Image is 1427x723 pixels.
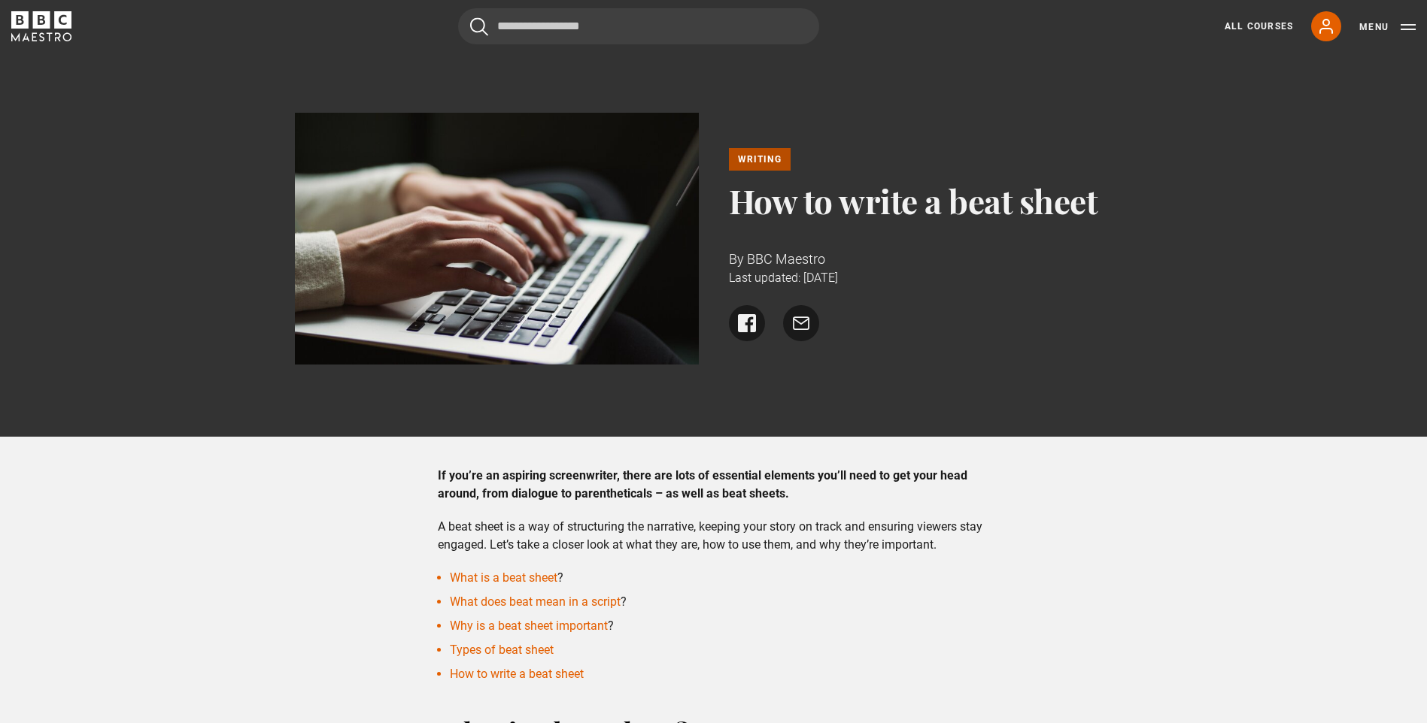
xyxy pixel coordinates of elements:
[1225,20,1293,33] a: All Courses
[438,518,989,554] p: A beat sheet is a way of structuring the narrative, keeping your story on track and ensuring view...
[729,271,838,285] time: Last updated: [DATE]
[458,8,819,44] input: Search
[450,594,621,609] a: What does beat mean in a script
[470,17,488,36] button: Submit the search query
[450,619,608,633] a: Why is a beat sheet important
[295,113,699,365] img: A person types
[438,468,967,501] strong: If you’re an aspiring screenwriter, there are lots of essential elements you’ll need to get your ...
[729,148,791,171] a: Writing
[450,667,584,681] a: How to write a beat sheet
[450,569,989,587] li: ?
[747,251,825,267] span: BBC Maestro
[450,617,989,635] li: ?
[729,183,1133,219] h1: How to write a beat sheet
[450,593,989,611] li: ?
[450,643,554,657] a: Types of beat sheet
[1359,20,1416,35] button: Toggle navigation
[11,11,71,41] svg: BBC Maestro
[450,570,557,585] a: What is a beat sheet
[729,251,744,267] span: By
